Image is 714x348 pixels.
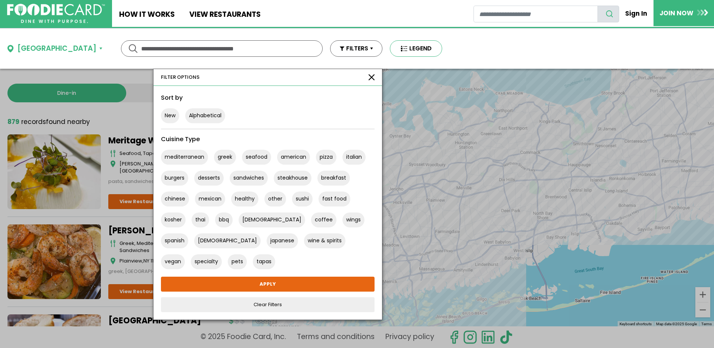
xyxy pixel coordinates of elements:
[390,40,442,57] button: LEGEND
[239,212,305,227] button: [DEMOGRAPHIC_DATA]
[277,150,310,165] button: american
[161,233,188,248] button: spanish
[342,212,364,227] button: wings
[161,277,375,292] a: APPLY
[161,135,375,144] div: Cuisine Type
[161,108,179,123] button: New
[161,74,199,81] div: FILTER OPTIONS
[230,171,268,186] button: sandwiches
[316,150,336,165] button: pizza
[267,233,298,248] button: japanese
[311,212,336,227] button: coffee
[161,93,375,102] div: Sort by
[191,254,222,269] button: specialty
[474,6,598,22] input: restaurant search
[214,150,236,165] button: greek
[317,171,350,186] button: breakfast
[194,171,224,186] button: desserts
[7,43,102,54] button: [GEOGRAPHIC_DATA]
[7,4,105,24] img: FoodieCard; Eat, Drink, Save, Donate
[274,171,311,186] button: steakhouse
[161,171,188,186] button: burgers
[330,40,382,57] button: FILTERS
[195,192,225,206] button: mexican
[185,108,225,123] button: Alphabetical
[228,254,247,269] button: pets
[242,150,271,165] button: seafood
[264,192,286,206] button: other
[304,233,345,248] button: wine & spirits
[319,192,350,206] button: fast food
[597,6,619,22] button: search
[17,43,96,54] div: [GEOGRAPHIC_DATA]
[161,254,185,269] button: vegan
[253,254,275,269] button: tapas
[161,150,208,165] button: mediterranean
[215,212,233,227] button: bbq
[342,150,366,165] button: italian
[619,5,654,22] a: Sign In
[194,233,261,248] button: [DEMOGRAPHIC_DATA]
[192,212,209,227] button: thai
[161,297,375,312] a: Clear Filters
[161,192,189,206] button: chinese
[231,192,258,206] button: healthy
[292,192,313,206] button: sushi
[161,212,186,227] button: kosher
